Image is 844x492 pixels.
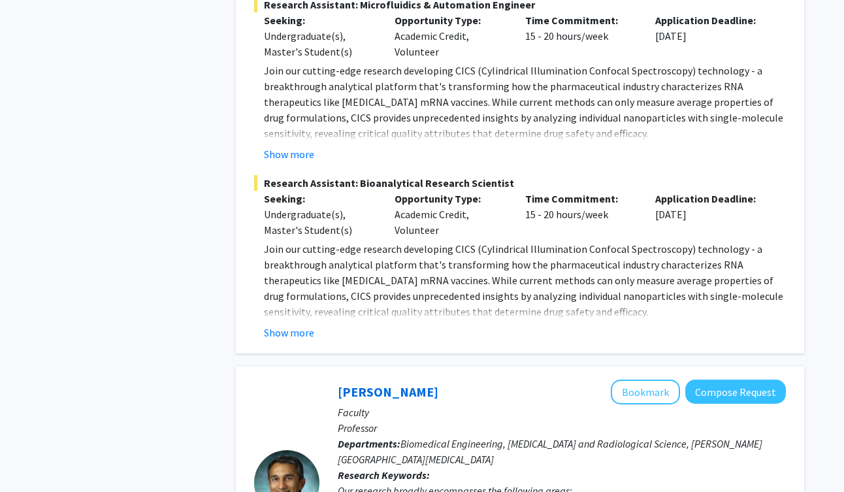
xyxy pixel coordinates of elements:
[525,12,636,28] p: Time Commitment:
[10,433,56,482] iframe: Chat
[338,468,430,482] b: Research Keywords:
[645,191,776,238] div: [DATE]
[338,404,786,420] p: Faculty
[338,420,786,436] p: Professor
[264,28,375,59] div: Undergraduate(s), Master's Student(s)
[264,63,786,141] p: Join our cutting-edge research developing CICS (Cylindrical Illumination Confocal Spectroscopy) t...
[264,206,375,238] div: Undergraduate(s), Master's Student(s)
[338,384,438,400] a: [PERSON_NAME]
[655,12,766,28] p: Application Deadline:
[645,12,776,59] div: [DATE]
[525,191,636,206] p: Time Commitment:
[338,437,400,450] b: Departments:
[395,12,506,28] p: Opportunity Type:
[655,191,766,206] p: Application Deadline:
[685,380,786,404] button: Compose Request to Arvind Pathak
[264,191,375,206] p: Seeking:
[385,191,515,238] div: Academic Credit, Volunteer
[385,12,515,59] div: Academic Credit, Volunteer
[515,12,646,59] div: 15 - 20 hours/week
[264,146,314,162] button: Show more
[264,325,314,340] button: Show more
[264,12,375,28] p: Seeking:
[395,191,506,206] p: Opportunity Type:
[264,241,786,320] p: Join our cutting-edge research developing CICS (Cylindrical Illumination Confocal Spectroscopy) t...
[515,191,646,238] div: 15 - 20 hours/week
[338,437,762,466] span: Biomedical Engineering, [MEDICAL_DATA] and Radiological Science, [PERSON_NAME][GEOGRAPHIC_DATA][M...
[611,380,680,404] button: Add Arvind Pathak to Bookmarks
[254,175,786,191] span: Research Assistant: Bioanalytical Research Scientist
